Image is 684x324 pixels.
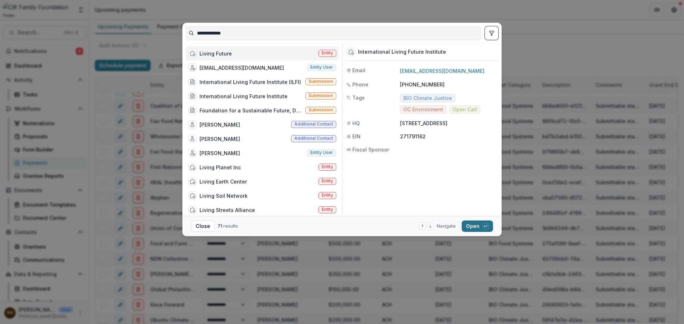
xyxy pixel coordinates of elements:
span: Tags [352,94,365,101]
div: Living Future [199,50,232,57]
a: [EMAIL_ADDRESS][DOMAIN_NAME] [400,68,484,74]
span: Phone [352,81,368,88]
span: Additional contact [294,136,333,141]
div: [PERSON_NAME] [199,121,240,128]
button: Open [462,221,493,232]
span: Submission [309,93,333,98]
div: International Living Future Institute [199,92,287,100]
span: Fiscal Sponsor [352,146,389,153]
p: 271791162 [400,133,497,140]
button: toggle filters [484,26,499,40]
span: Entity user [310,150,333,155]
span: HQ [352,119,360,127]
span: EIN [352,133,361,140]
span: OC Environment [403,107,443,113]
span: Entity user [310,65,333,70]
div: Living Earth Center [199,178,247,185]
div: Foundation for a Sustainable Future, DBA LivingFuture, DBA Sanctuary at SHO [199,107,302,114]
div: Living Streets Alliance [199,206,255,214]
div: International Living Future Institute [358,49,446,55]
div: International Living Future Institute (ILFI) [199,78,301,86]
span: results [223,223,238,229]
span: 71 [218,223,222,229]
button: Close [191,221,215,232]
span: Navigate [437,223,456,229]
span: BIO Climate Justice [403,95,452,101]
div: [EMAIL_ADDRESS][DOMAIN_NAME] [199,64,284,71]
span: Open Call [452,107,477,113]
p: [PHONE_NUMBER] [400,81,497,88]
span: Additional contact [294,122,333,127]
div: [PERSON_NAME] [199,135,240,143]
span: Submission [309,107,333,112]
div: Living Soil Network [199,192,248,200]
div: [PERSON_NAME] [199,149,240,157]
div: Living Planet Inc [199,164,241,171]
span: Submission [309,79,333,84]
span: Entity [322,179,333,184]
p: [STREET_ADDRESS] [400,119,497,127]
span: Entity [322,51,333,55]
span: Entity [322,207,333,212]
span: Entity [322,193,333,198]
span: Email [352,67,366,74]
span: Entity [322,164,333,169]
